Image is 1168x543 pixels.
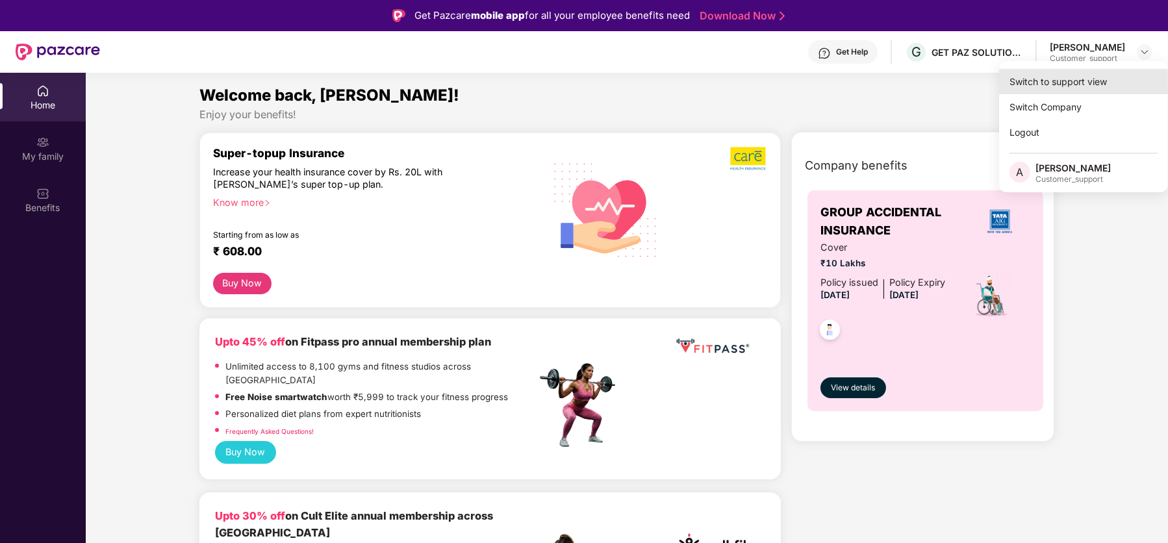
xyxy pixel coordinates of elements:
span: Company benefits [805,157,908,175]
div: Policy Expiry [889,275,945,290]
img: New Pazcare Logo [16,44,100,60]
img: svg+xml;base64,PHN2ZyB4bWxucz0iaHR0cDovL3d3dy53My5vcmcvMjAwMC9zdmciIHhtbG5zOnhsaW5rPSJodHRwOi8vd3... [544,146,668,272]
span: A [1017,164,1024,180]
div: GET PAZ SOLUTIONS PRIVATE LIMTED [932,46,1022,58]
div: Get Help [836,47,868,57]
img: svg+xml;base64,PHN2ZyBpZD0iRHJvcGRvd24tMzJ4MzIiIHhtbG5zPSJodHRwOi8vd3d3LnczLm9yZy8yMDAwL3N2ZyIgd2... [1139,47,1150,57]
strong: Free Noise smartwatch [225,392,327,402]
div: Switch Company [999,94,1168,120]
div: ₹ 608.00 [213,244,524,260]
div: Switch to support view [999,69,1168,94]
span: Cover [820,240,945,255]
span: GROUP ACCIDENTAL INSURANCE [820,203,969,240]
span: ₹10 Lakhs [820,257,945,270]
b: on Cult Elite annual membership across [GEOGRAPHIC_DATA] [215,509,493,539]
a: Frequently Asked Questions! [225,427,314,435]
img: b5dec4f62d2307b9de63beb79f102df3.png [730,146,767,171]
p: Unlimited access to 8,100 gyms and fitness studios across [GEOGRAPHIC_DATA] [225,360,537,387]
img: svg+xml;base64,PHN2ZyBpZD0iSGVscC0zMngzMiIgeG1sbnM9Imh0dHA6Ly93d3cudzMub3JnLzIwMDAvc3ZnIiB3aWR0aD... [818,47,831,60]
div: [PERSON_NAME] [1050,41,1125,53]
div: Increase your health insurance cover by Rs. 20L with [PERSON_NAME]’s super top-up plan. [213,166,480,190]
div: [PERSON_NAME] [1035,162,1111,174]
span: [DATE] [889,290,919,300]
img: svg+xml;base64,PHN2ZyBpZD0iQmVuZWZpdHMiIHhtbG5zPSJodHRwOi8vd3d3LnczLm9yZy8yMDAwL3N2ZyIgd2lkdGg9Ij... [36,187,49,200]
b: Upto 45% off [215,335,285,348]
a: Download Now [700,9,781,23]
b: on Fitpass pro annual membership plan [215,335,491,348]
span: [DATE] [820,290,850,300]
span: View details [832,382,876,394]
span: right [264,199,271,207]
div: Enjoy your benefits! [199,108,1054,121]
div: Super-topup Insurance [213,146,537,160]
div: Policy issued [820,275,878,290]
div: Get Pazcare for all your employee benefits need [414,8,690,23]
b: Upto 30% off [215,509,285,522]
strong: mobile app [471,9,525,21]
div: Logout [999,120,1168,145]
button: Buy Now [215,441,276,464]
img: fppp.png [674,334,752,358]
div: Starting from as low as [213,230,481,239]
img: svg+xml;base64,PHN2ZyBpZD0iSG9tZSIgeG1sbnM9Imh0dHA6Ly93d3cudzMub3JnLzIwMDAvc3ZnIiB3aWR0aD0iMjAiIG... [36,84,49,97]
p: worth ₹5,999 to track your fitness progress [225,390,508,404]
button: Buy Now [213,273,272,294]
img: Logo [392,9,405,22]
img: svg+xml;base64,PHN2ZyB3aWR0aD0iMjAiIGhlaWdodD0iMjAiIHZpZXdCb3g9IjAgMCAyMCAyMCIgZmlsbD0ibm9uZSIgeG... [36,136,49,149]
img: Stroke [780,9,785,23]
p: Personalized diet plans from expert nutritionists [225,407,421,421]
img: svg+xml;base64,PHN2ZyB4bWxucz0iaHR0cDovL3d3dy53My5vcmcvMjAwMC9zdmciIHdpZHRoPSI0OC45NDMiIGhlaWdodD... [814,316,846,347]
span: Welcome back, [PERSON_NAME]! [199,86,459,105]
div: Customer_support [1035,174,1111,184]
img: icon [969,273,1013,318]
img: fpp.png [536,360,627,451]
img: insurerLogo [982,204,1017,239]
div: Know more [213,196,529,205]
div: Customer_support [1050,53,1125,64]
button: View details [820,377,886,398]
span: G [911,44,921,60]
